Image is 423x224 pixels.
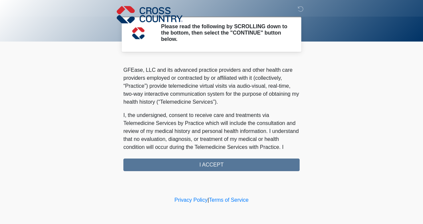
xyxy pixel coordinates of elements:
[123,111,300,183] p: I, the undersigned, consent to receive care and treatments via Telemedicine Services by Practice ...
[175,197,208,203] a: Privacy Policy
[208,197,209,203] a: |
[117,5,183,24] img: Cross Country Logo
[161,23,290,43] h2: Please read the following by SCROLLING down to the bottom, then select the "CONTINUE" button below.
[123,66,300,106] p: GFEase, LLC and its advanced practice providers and other health care providers employed or contr...
[128,23,148,43] img: Agent Avatar
[209,197,248,203] a: Terms of Service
